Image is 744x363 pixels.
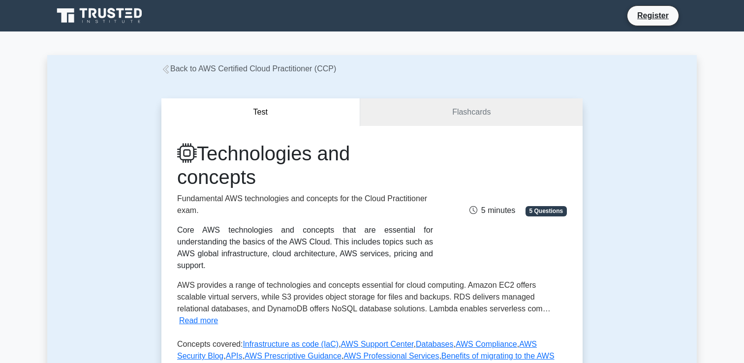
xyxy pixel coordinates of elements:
[360,98,583,126] a: Flashcards
[177,142,433,189] h1: Technologies and concepts
[526,206,567,216] span: 5 Questions
[416,340,454,348] a: Databases
[177,193,433,216] p: Fundamental AWS technologies and concepts for the Cloud Practitioner exam.
[456,340,517,348] a: AWS Compliance
[343,352,439,360] a: AWS Professional Services
[179,315,218,327] button: Read more
[177,281,551,313] span: AWS provides a range of technologies and concepts essential for cloud computing. Amazon EC2 offer...
[245,352,341,360] a: AWS Prescriptive Guidance
[177,224,433,272] div: Core AWS technologies and concepts that are essential for understanding the basics of the AWS Clo...
[341,340,414,348] a: AWS Support Center
[631,9,675,22] a: Register
[161,64,336,73] a: Back to AWS Certified Cloud Practitioner (CCP)
[469,206,515,214] span: 5 minutes
[243,340,339,348] a: Infrastructure as code (IaC)
[161,98,360,126] button: Test
[226,352,243,360] a: APIs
